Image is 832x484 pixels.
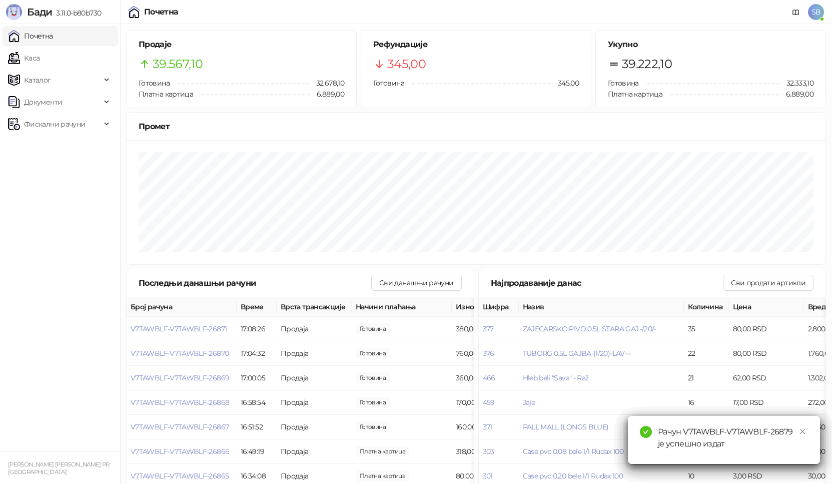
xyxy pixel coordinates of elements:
td: 160,00 RSD [452,415,527,439]
td: 170,00 RSD [452,390,527,415]
span: 760,00 [356,348,390,359]
h5: Укупно [608,39,813,51]
span: close [799,428,806,435]
button: 466 [483,373,495,382]
td: 17:00:05 [237,366,277,390]
td: Продаја [277,317,352,341]
td: Продаја [277,366,352,390]
td: Продаја [277,390,352,415]
button: 371 [483,422,492,431]
button: Сви данашњи рачуни [371,275,461,291]
button: 303 [483,447,494,456]
td: 318,00 RSD [452,439,527,464]
td: 35 [684,317,729,341]
span: 3.11.0-b80b730 [52,9,101,18]
span: Готовина [139,79,170,88]
button: V7TAWBLF-V7TAWBLF-26869 [131,373,229,382]
td: 80,00 RSD [729,341,804,366]
h5: Рефундације [373,39,579,51]
button: 377 [483,324,494,333]
th: Износ [452,297,527,317]
button: V7TAWBLF-V7TAWBLF-26866 [131,447,229,456]
span: 170,00 [356,397,390,408]
a: Документација [788,4,804,20]
span: 32.333,10 [779,78,813,89]
span: Платна картица [608,90,662,99]
span: Бади [27,6,52,18]
button: V7TAWBLF-V7TAWBLF-26870 [131,349,229,358]
span: SB [808,4,824,20]
span: 380,00 [356,323,390,334]
td: Продаја [277,415,352,439]
span: 345,00 [551,78,579,89]
button: TUBORG 0.5L GAJBA-(1/20)-LAV--- [523,349,631,358]
button: Сви продати артикли [723,275,813,291]
div: Последњи данашњи рачуни [139,277,371,289]
button: Jaje [523,398,535,407]
td: 380,00 RSD [452,317,527,341]
th: Врста трансакције [277,297,352,317]
th: Количина [684,297,729,317]
td: 16:51:52 [237,415,277,439]
span: 345,00 [387,55,426,74]
th: Цена [729,297,804,317]
span: 6.889,00 [779,89,813,100]
span: Готовина [608,79,639,88]
div: Рачун V7TAWBLF-V7TAWBLF-26879 је успешно издат [658,426,808,450]
button: ZAJECARSKO PIVO 0.5L STARA GAJ.-/20/- [523,324,656,333]
span: Платна картица [139,90,193,99]
td: Продаја [277,341,352,366]
span: 39.567,10 [153,55,203,74]
h5: Продаје [139,39,344,51]
button: 459 [483,398,495,407]
small: [PERSON_NAME] [PERSON_NAME] PR [GEOGRAPHIC_DATA] [8,461,110,475]
a: Почетна [8,26,53,46]
th: Шифра [479,297,519,317]
button: PALL MALL (LONGS BLUE) [523,422,609,431]
span: 360,00 [356,372,390,383]
td: 360,00 RSD [452,366,527,390]
button: 376 [483,349,494,358]
span: Готовина [373,79,404,88]
button: 301 [483,471,493,480]
td: 22 [684,341,729,366]
span: 6.889,00 [310,89,344,100]
span: 39.222,10 [622,55,672,74]
td: 80,00 RSD [729,317,804,341]
td: 16:58:54 [237,390,277,415]
td: 17,00 RSD [729,390,804,415]
td: 21 [684,366,729,390]
button: V7TAWBLF-V7TAWBLF-26867 [131,422,229,431]
td: 17:08:26 [237,317,277,341]
th: Назив [519,297,684,317]
td: 62,00 RSD [729,366,804,390]
div: Почетна [144,8,179,16]
button: V7TAWBLF-V7TAWBLF-26868 [131,398,229,407]
button: V7TAWBLF-V7TAWBLF-26871 [131,324,227,333]
th: Време [237,297,277,317]
div: Промет [139,120,813,133]
div: Најпродаваније данас [491,277,723,289]
span: 80,00 [356,470,409,481]
span: Case pvc 0.08 bele 1/1 Rudax 100 [523,447,624,456]
span: 32.678,10 [309,78,344,89]
td: 760,00 RSD [452,341,527,366]
button: Hleb beli "Sava" - Raž [523,373,589,382]
td: Продаја [277,439,352,464]
span: Документи [24,92,62,112]
span: Case pvc 0.20 bele 1/1 Rudax 100 [523,471,623,480]
a: Каса [8,48,40,68]
span: V7TAWBLF-V7TAWBLF-26865 [131,471,229,480]
th: Број рачуна [127,297,237,317]
span: 160,00 [356,421,390,432]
